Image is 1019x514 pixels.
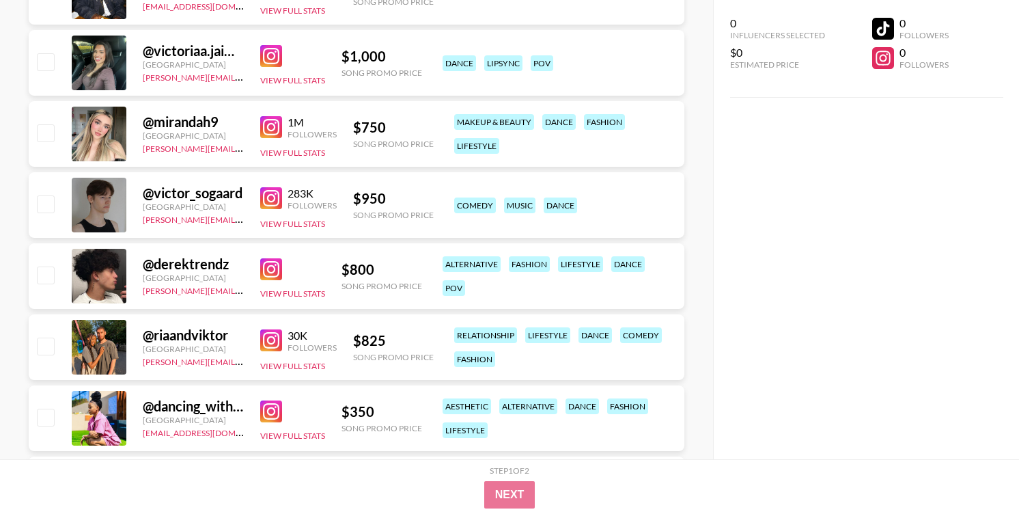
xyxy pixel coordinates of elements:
[443,422,488,438] div: lifestyle
[260,431,325,441] button: View Full Stats
[899,59,949,70] div: Followers
[288,129,337,139] div: Followers
[143,42,244,59] div: @ victoriaa.jaimess
[730,30,825,40] div: Influencers Selected
[143,59,244,70] div: [GEOGRAPHIC_DATA]
[584,114,625,130] div: fashion
[899,16,949,30] div: 0
[611,256,645,272] div: dance
[353,139,434,149] div: Song Promo Price
[143,354,345,367] a: [PERSON_NAME][EMAIL_ADDRESS][DOMAIN_NAME]
[260,45,282,67] img: Instagram
[143,415,244,425] div: [GEOGRAPHIC_DATA]
[531,55,553,71] div: pov
[143,70,345,83] a: [PERSON_NAME][EMAIL_ADDRESS][DOMAIN_NAME]
[443,256,501,272] div: alternative
[353,352,434,362] div: Song Promo Price
[353,119,434,136] div: $ 750
[288,200,337,211] div: Followers
[143,344,244,354] div: [GEOGRAPHIC_DATA]
[143,425,280,438] a: [EMAIL_ADDRESS][DOMAIN_NAME]
[260,5,325,16] button: View Full Stats
[260,329,282,351] img: Instagram
[341,48,422,65] div: $ 1,000
[260,258,282,280] img: Instagram
[578,327,612,343] div: dance
[443,55,476,71] div: dance
[143,113,244,131] div: @ mirandah9
[484,55,522,71] div: lipsync
[143,212,475,225] a: [PERSON_NAME][EMAIL_ADDRESS][PERSON_NAME][PERSON_NAME][DOMAIN_NAME]
[288,116,337,129] div: 1M
[143,131,244,141] div: [GEOGRAPHIC_DATA]
[899,46,949,59] div: 0
[353,190,434,207] div: $ 950
[504,198,535,213] div: music
[260,288,325,299] button: View Full Stats
[143,283,345,296] a: [PERSON_NAME][EMAIL_ADDRESS][DOMAIN_NAME]
[454,114,534,130] div: makeup & beauty
[143,256,244,273] div: @ derektrendz
[143,398,244,415] div: @ dancing_with_busisiwe
[542,114,576,130] div: dance
[143,141,345,154] a: [PERSON_NAME][EMAIL_ADDRESS][DOMAIN_NAME]
[341,423,422,433] div: Song Promo Price
[730,46,825,59] div: $0
[730,59,825,70] div: Estimated Price
[490,465,529,476] div: Step 1 of 2
[607,398,648,414] div: fashion
[260,361,325,371] button: View Full Stats
[730,16,825,30] div: 0
[620,327,662,343] div: comedy
[525,327,570,343] div: lifestyle
[454,138,499,154] div: lifestyle
[443,280,465,296] div: pov
[454,198,496,213] div: comedy
[260,401,282,422] img: Instagram
[544,198,577,213] div: dance
[260,116,282,138] img: Instagram
[143,327,244,344] div: @ riaandviktor
[341,261,422,278] div: $ 800
[143,273,244,283] div: [GEOGRAPHIC_DATA]
[288,342,337,353] div: Followers
[353,332,434,349] div: $ 825
[341,403,422,420] div: $ 350
[260,187,282,209] img: Instagram
[899,30,949,40] div: Followers
[341,68,422,78] div: Song Promo Price
[484,481,535,509] button: Next
[443,398,491,414] div: aesthetic
[260,219,325,229] button: View Full Stats
[509,256,550,272] div: fashion
[558,256,603,272] div: lifestyle
[288,329,337,342] div: 30K
[341,281,422,291] div: Song Promo Price
[353,210,434,220] div: Song Promo Price
[566,398,599,414] div: dance
[288,187,337,200] div: 283K
[454,351,495,367] div: fashion
[454,327,517,343] div: relationship
[143,202,244,212] div: [GEOGRAPHIC_DATA]
[499,398,557,414] div: alternative
[260,75,325,85] button: View Full Stats
[260,148,325,158] button: View Full Stats
[143,185,244,202] div: @ victor_sogaard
